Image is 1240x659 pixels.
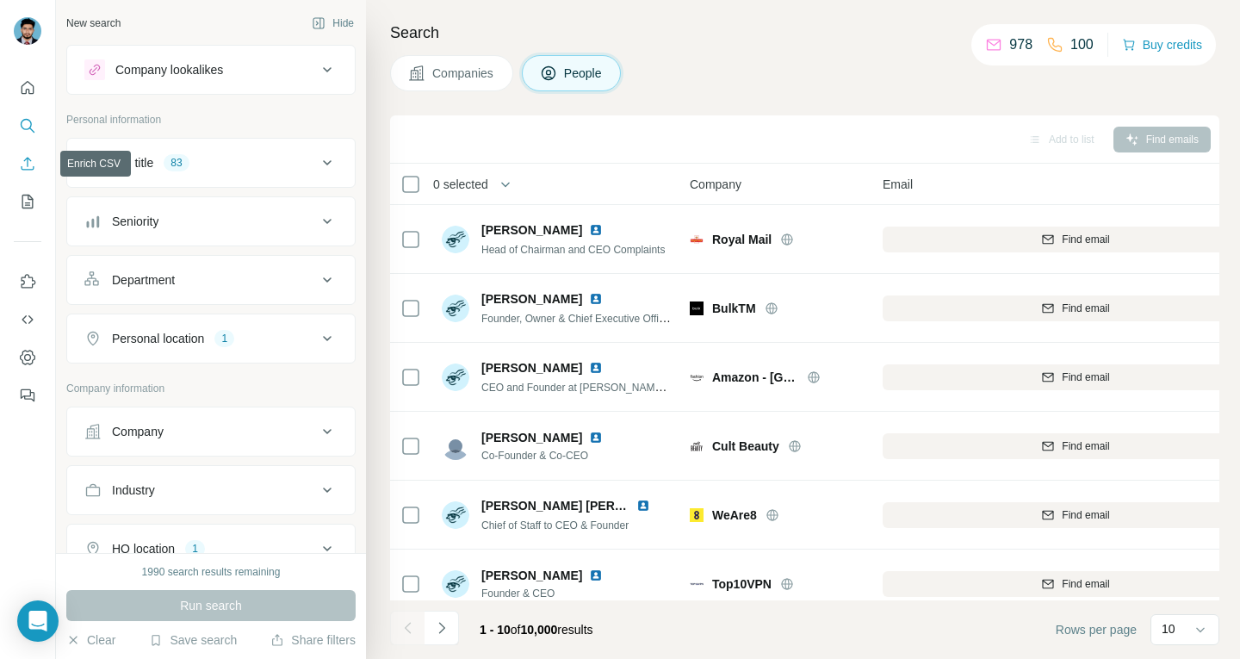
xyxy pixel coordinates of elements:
[432,65,495,82] span: Companies
[14,148,41,179] button: Enrich CSV
[712,507,757,524] span: WeAre8
[442,570,469,598] img: Avatar
[164,155,189,171] div: 83
[1062,576,1109,592] span: Find email
[14,266,41,297] button: Use Surfe on LinkedIn
[481,380,697,394] span: CEO and Founder at [PERSON_NAME] Spring
[149,631,237,649] button: Save search
[589,361,603,375] img: LinkedIn logo
[14,380,41,411] button: Feedback
[690,176,741,193] span: Company
[14,342,41,373] button: Dashboard
[690,233,704,246] img: Logo of Royal Mail
[589,292,603,306] img: LinkedIn logo
[1009,34,1032,55] p: 978
[589,223,603,237] img: LinkedIn logo
[1062,370,1109,385] span: Find email
[14,110,41,141] button: Search
[67,201,355,242] button: Seniority
[67,259,355,301] button: Department
[14,304,41,335] button: Use Surfe API
[1122,33,1202,57] button: Buy credits
[66,381,356,396] p: Company information
[481,244,665,256] span: Head of Chairman and CEO Complaints
[690,302,704,315] img: Logo of BulkTM
[115,61,223,78] div: Company lookalikes
[481,586,623,601] span: Founder & CEO
[481,359,582,376] span: [PERSON_NAME]
[66,631,115,649] button: Clear
[690,508,704,522] img: Logo of WeAre8
[112,330,204,347] div: Personal location
[1062,232,1109,247] span: Find email
[481,448,623,463] span: Co-Founder & Co-CEO
[214,331,234,346] div: 1
[712,300,756,317] span: BulkTM
[636,499,650,513] img: LinkedIn logo
[185,541,205,556] div: 1
[112,271,175,289] div: Department
[481,290,582,308] span: [PERSON_NAME]
[480,623,593,637] span: results
[481,311,673,325] span: Founder, Owner & Chief Executive Officer
[112,423,164,440] div: Company
[442,364,469,391] img: Avatar
[690,577,704,591] img: Logo of Top10VPN
[690,370,704,384] img: Logo of Amazon - UK
[142,564,281,580] div: 1990 search results remaining
[481,499,759,513] span: [PERSON_NAME] [PERSON_NAME] Scaysbrook
[1062,301,1109,316] span: Find email
[112,213,158,230] div: Seniority
[112,154,153,171] div: Job title
[112,482,155,499] div: Industry
[712,438,779,455] span: Cult Beauty
[481,221,582,239] span: [PERSON_NAME]
[67,469,355,511] button: Industry
[300,10,366,36] button: Hide
[112,540,175,557] div: HQ location
[14,17,41,45] img: Avatar
[712,231,772,248] span: Royal Mail
[433,176,488,193] span: 0 selected
[270,631,356,649] button: Share filters
[481,567,582,584] span: [PERSON_NAME]
[511,623,521,637] span: of
[17,600,59,642] div: Open Intercom Messenger
[442,432,469,460] img: Avatar
[67,318,355,359] button: Personal location1
[1070,34,1094,55] p: 100
[690,439,704,453] img: Logo of Cult Beauty
[14,186,41,217] button: My lists
[589,569,603,582] img: LinkedIn logo
[712,575,772,593] span: Top10VPN
[442,501,469,529] img: Avatar
[1062,438,1109,454] span: Find email
[481,519,629,532] span: Chief of Staff to CEO & Founder
[442,226,469,253] img: Avatar
[480,623,511,637] span: 1 - 10
[883,176,913,193] span: Email
[1056,621,1137,638] span: Rows per page
[390,21,1219,45] h4: Search
[425,611,459,645] button: Navigate to next page
[442,295,469,322] img: Avatar
[67,142,355,183] button: Job title83
[67,49,355,90] button: Company lookalikes
[67,528,355,569] button: HQ location1
[521,623,558,637] span: 10,000
[66,112,356,127] p: Personal information
[67,411,355,452] button: Company
[564,65,604,82] span: People
[14,72,41,103] button: Quick start
[589,431,603,445] img: LinkedIn logo
[712,369,798,386] span: Amazon - [GEOGRAPHIC_DATA]
[1062,507,1109,523] span: Find email
[1162,620,1175,637] p: 10
[481,429,582,446] span: [PERSON_NAME]
[66,16,121,31] div: New search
